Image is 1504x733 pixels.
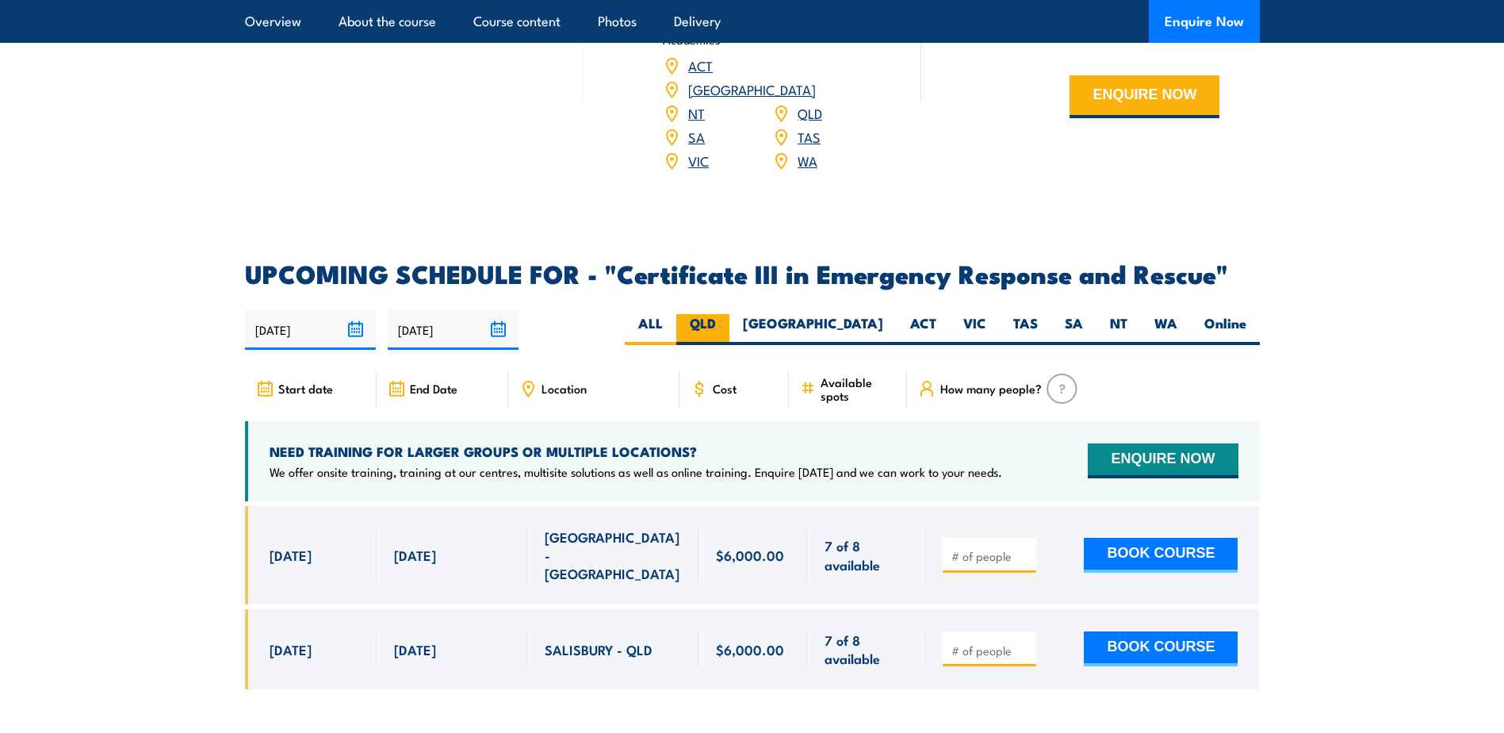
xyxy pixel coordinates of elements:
[798,127,821,146] a: TAS
[1141,314,1191,345] label: WA
[270,464,1002,480] p: We offer onsite training, training at our centres, multisite solutions as well as online training...
[716,546,784,564] span: $6,000.00
[545,528,681,583] span: [GEOGRAPHIC_DATA] - [GEOGRAPHIC_DATA]
[713,382,737,395] span: Cost
[825,536,908,574] span: 7 of 8 available
[245,309,376,350] input: From date
[897,314,950,345] label: ACT
[394,640,436,658] span: [DATE]
[270,546,312,564] span: [DATE]
[688,151,709,170] a: VIC
[676,314,729,345] label: QLD
[245,262,1260,284] h2: UPCOMING SCHEDULE FOR - "Certificate III in Emergency Response and Rescue"
[1000,314,1051,345] label: TAS
[688,79,816,98] a: [GEOGRAPHIC_DATA]
[270,640,312,658] span: [DATE]
[821,375,896,402] span: Available spots
[688,56,713,75] a: ACT
[1191,314,1260,345] label: Online
[410,382,457,395] span: End Date
[625,314,676,345] label: ALL
[1070,75,1219,118] button: ENQUIRE NOW
[1096,314,1141,345] label: NT
[940,382,1042,395] span: How many people?
[798,103,822,122] a: QLD
[798,151,817,170] a: WA
[1051,314,1096,345] label: SA
[825,631,908,668] span: 7 of 8 available
[1084,631,1238,666] button: BOOK COURSE
[950,314,1000,345] label: VIC
[270,443,1002,460] h4: NEED TRAINING FOR LARGER GROUPS OR MULTIPLE LOCATIONS?
[545,640,652,658] span: SALISBURY - QLD
[688,103,705,122] a: NT
[1084,538,1238,573] button: BOOK COURSE
[951,548,1031,564] input: # of people
[951,643,1031,658] input: # of people
[394,546,436,564] span: [DATE]
[729,314,897,345] label: [GEOGRAPHIC_DATA]
[1088,443,1238,478] button: ENQUIRE NOW
[388,309,519,350] input: To date
[688,127,705,146] a: SA
[278,382,333,395] span: Start date
[542,382,587,395] span: Location
[716,640,784,658] span: $6,000.00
